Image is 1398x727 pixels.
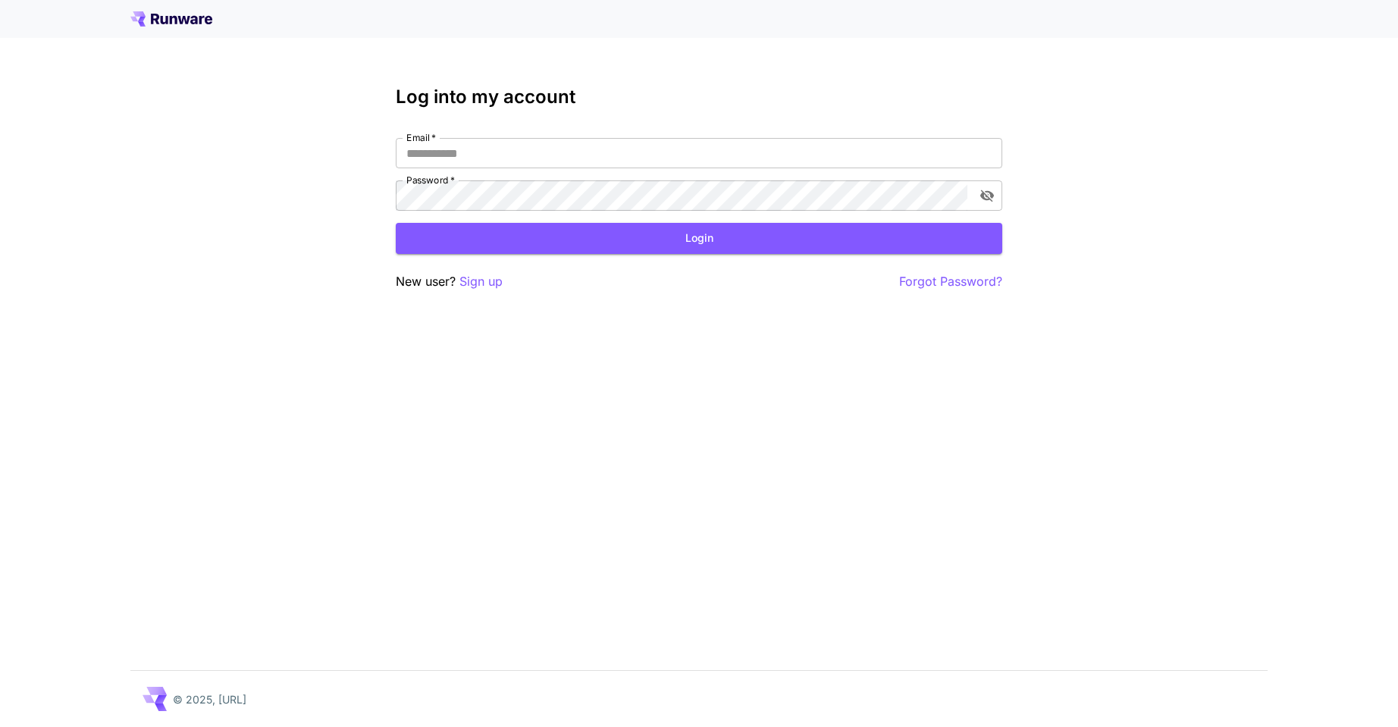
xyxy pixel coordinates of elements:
button: toggle password visibility [973,182,1001,209]
button: Sign up [459,272,503,291]
label: Email [406,131,436,144]
h3: Log into my account [396,86,1002,108]
button: Login [396,223,1002,254]
label: Password [406,174,455,186]
p: New user? [396,272,503,291]
p: © 2025, [URL] [173,691,246,707]
button: Forgot Password? [899,272,1002,291]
